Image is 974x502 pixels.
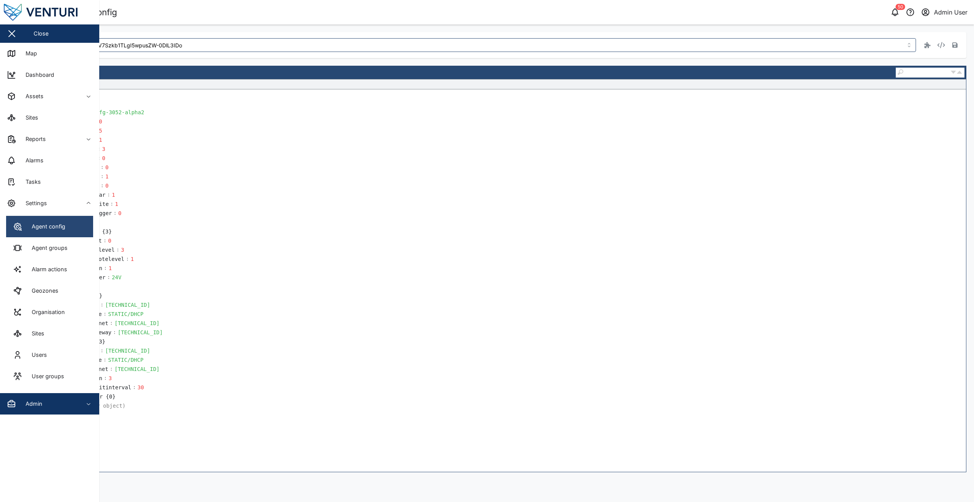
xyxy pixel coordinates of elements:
[133,383,136,392] td: :
[120,246,132,254] div: 3
[101,227,113,236] div: object containing 3 items
[104,301,151,309] div: [TECHNICAL_ID]
[88,328,113,337] div: gateway
[26,287,58,295] div: Geozones
[26,244,68,252] div: Agent groups
[34,29,48,38] div: Close
[95,108,145,117] div: vfg-3052-alpha2
[98,126,110,135] div: 5
[20,156,44,165] div: Alarms
[4,4,103,21] img: Main Logo
[79,383,132,392] div: transmitinterval
[107,273,110,282] td: :
[110,364,113,374] td: :
[107,356,145,364] div: STATIC/DHCP
[107,190,110,199] td: :
[136,383,148,392] div: 30
[100,300,103,309] td: :
[103,355,106,364] td: :
[6,344,93,366] a: Users
[101,145,113,153] div: 3
[38,38,916,52] input: Choose an asset
[6,366,93,387] a: User groups
[110,319,113,328] td: :
[103,236,106,245] td: :
[20,178,41,186] div: Tasks
[20,71,54,79] div: Dashboard
[104,181,116,190] div: 0
[126,254,129,264] td: :
[98,117,110,126] div: 0
[104,264,107,273] td: :
[6,323,93,344] a: Sites
[116,245,119,254] td: :
[105,392,116,401] div: object containing 0 items
[20,92,44,100] div: Assets
[113,209,116,218] td: :
[20,113,38,122] div: Sites
[104,163,116,172] div: 0
[6,280,93,301] a: Geozones
[107,236,119,245] div: 0
[20,135,46,143] div: Reports
[20,49,37,58] div: Map
[100,346,103,355] td: :
[104,347,151,355] div: [TECHNICAL_ID]
[111,273,123,282] div: 24V
[20,400,42,408] div: Admin
[110,199,113,209] td: :
[107,374,119,382] div: 3
[6,216,93,237] a: Agent config
[116,328,164,337] div: [TECHNICAL_ID]
[6,237,93,259] a: Agent groups
[104,172,116,181] div: 1
[101,181,104,190] td: :
[107,310,145,318] div: STATIC/DHCP
[26,308,65,316] div: Organisation
[129,255,142,263] div: 1
[920,7,968,18] button: Admin User
[104,374,107,383] td: :
[26,372,64,381] div: User groups
[101,154,113,162] div: 0
[934,8,968,17] div: Admin User
[113,328,116,337] td: :
[113,319,161,327] div: [TECHNICAL_ID]
[101,163,104,172] td: :
[20,199,47,207] div: Settings
[88,246,116,254] div: loglevel
[26,329,44,338] div: Sites
[113,365,161,373] div: [TECHNICAL_ID]
[111,191,123,199] div: 1
[107,264,119,272] div: 1
[950,68,956,77] button: Next result (Enter)
[956,68,963,77] button: Previous result (Shift + Enter)
[26,351,47,359] div: Users
[896,68,964,78] div: Search fields and values
[95,337,106,346] div: object containing 3 items
[117,209,129,217] div: 0
[103,309,106,319] td: :
[79,402,127,410] div: (empty object)
[6,259,93,280] a: Alarm actions
[6,301,93,323] a: Organisation
[88,255,126,263] div: remotelevel
[896,4,905,10] div: 50
[114,200,126,208] div: 1
[26,222,65,231] div: Agent config
[101,172,104,181] td: :
[26,265,67,274] div: Alarm actions
[98,136,110,144] div: 1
